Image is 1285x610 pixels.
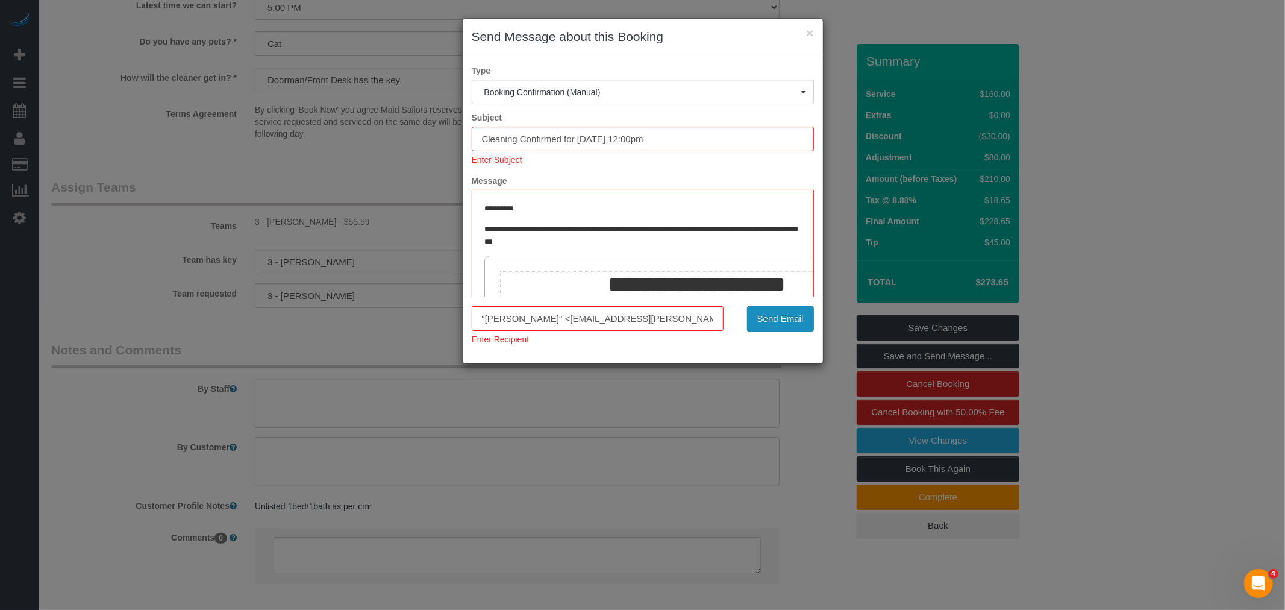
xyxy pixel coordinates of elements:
[472,80,814,104] button: Booking Confirmation (Manual)
[472,151,814,166] div: Enter Subject
[463,112,823,124] label: Subject
[1244,569,1273,598] iframe: Intercom live chat
[472,331,724,345] div: Enter Recipient
[1269,569,1278,579] span: 4
[472,190,813,379] iframe: Rich Text Editor, editor1
[484,87,801,97] span: Booking Confirmation (Manual)
[472,28,814,46] h3: Send Message about this Booking
[806,27,813,39] button: ×
[463,175,823,187] label: Message
[747,306,814,332] button: Send Email
[472,127,814,151] input: Subject
[463,64,823,77] label: Type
